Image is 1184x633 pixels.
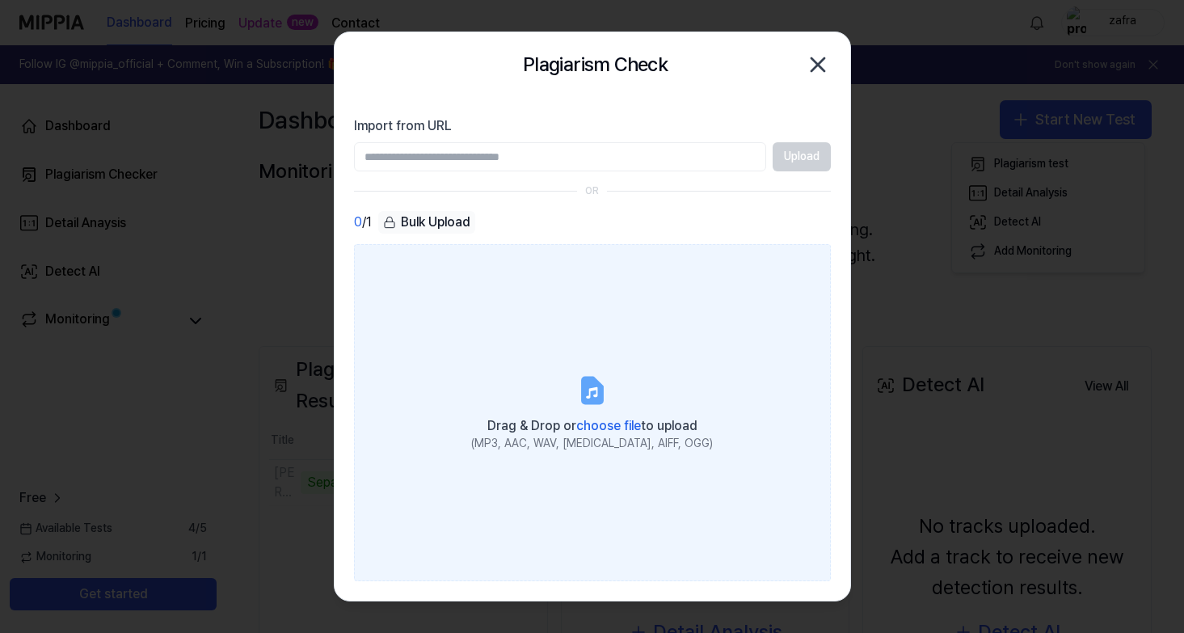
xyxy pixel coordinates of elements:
label: Import from URL [354,116,831,136]
div: (MP3, AAC, WAV, [MEDICAL_DATA], AIFF, OGG) [471,436,713,452]
div: OR [585,184,599,198]
span: Drag & Drop or to upload [487,418,697,433]
button: Bulk Upload [378,211,475,234]
span: 0 [354,213,362,232]
div: / 1 [354,211,372,234]
h2: Plagiarism Check [523,49,668,80]
span: choose file [576,418,641,433]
